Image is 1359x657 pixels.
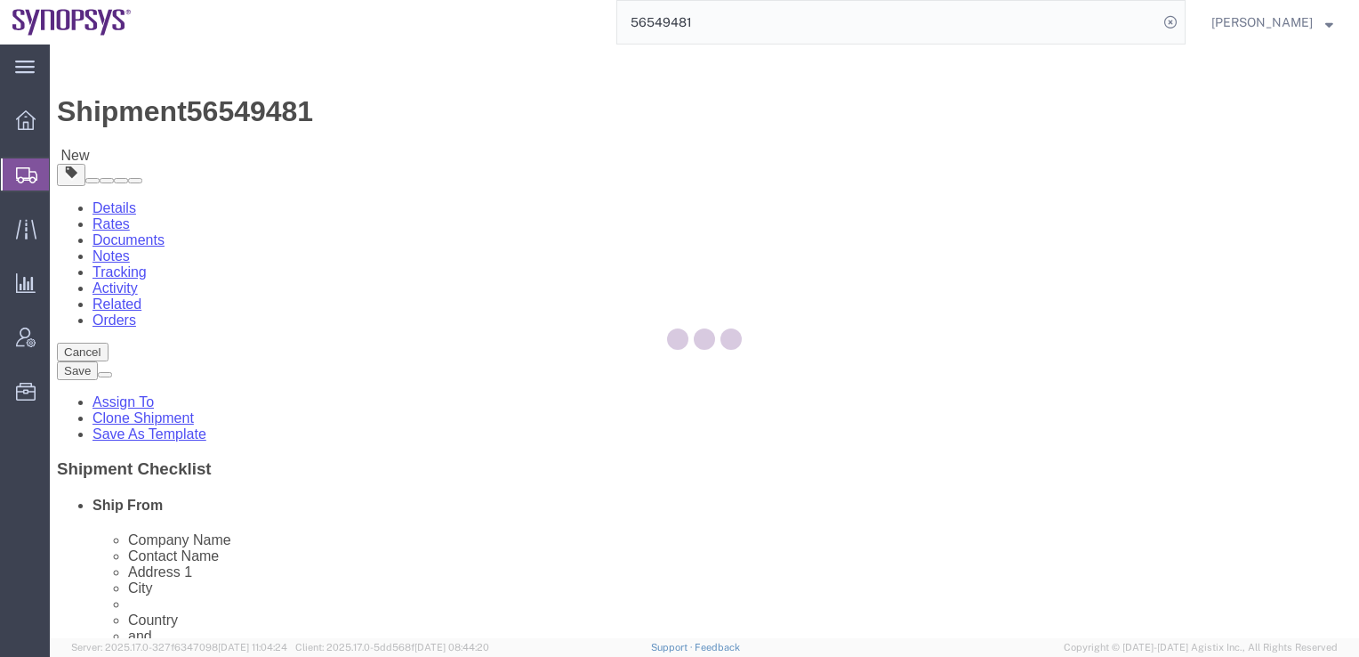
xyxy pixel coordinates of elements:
button: [PERSON_NAME] [1210,12,1334,33]
a: Support [651,642,696,653]
span: [DATE] 08:44:20 [414,642,489,653]
a: Feedback [695,642,740,653]
input: Search for shipment number, reference number [617,1,1158,44]
span: [DATE] 11:04:24 [218,642,287,653]
span: Susan Sun [1211,12,1313,32]
span: Copyright © [DATE]-[DATE] Agistix Inc., All Rights Reserved [1064,640,1338,655]
img: logo [12,9,132,36]
span: Server: 2025.17.0-327f6347098 [71,642,287,653]
span: Client: 2025.17.0-5dd568f [295,642,489,653]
